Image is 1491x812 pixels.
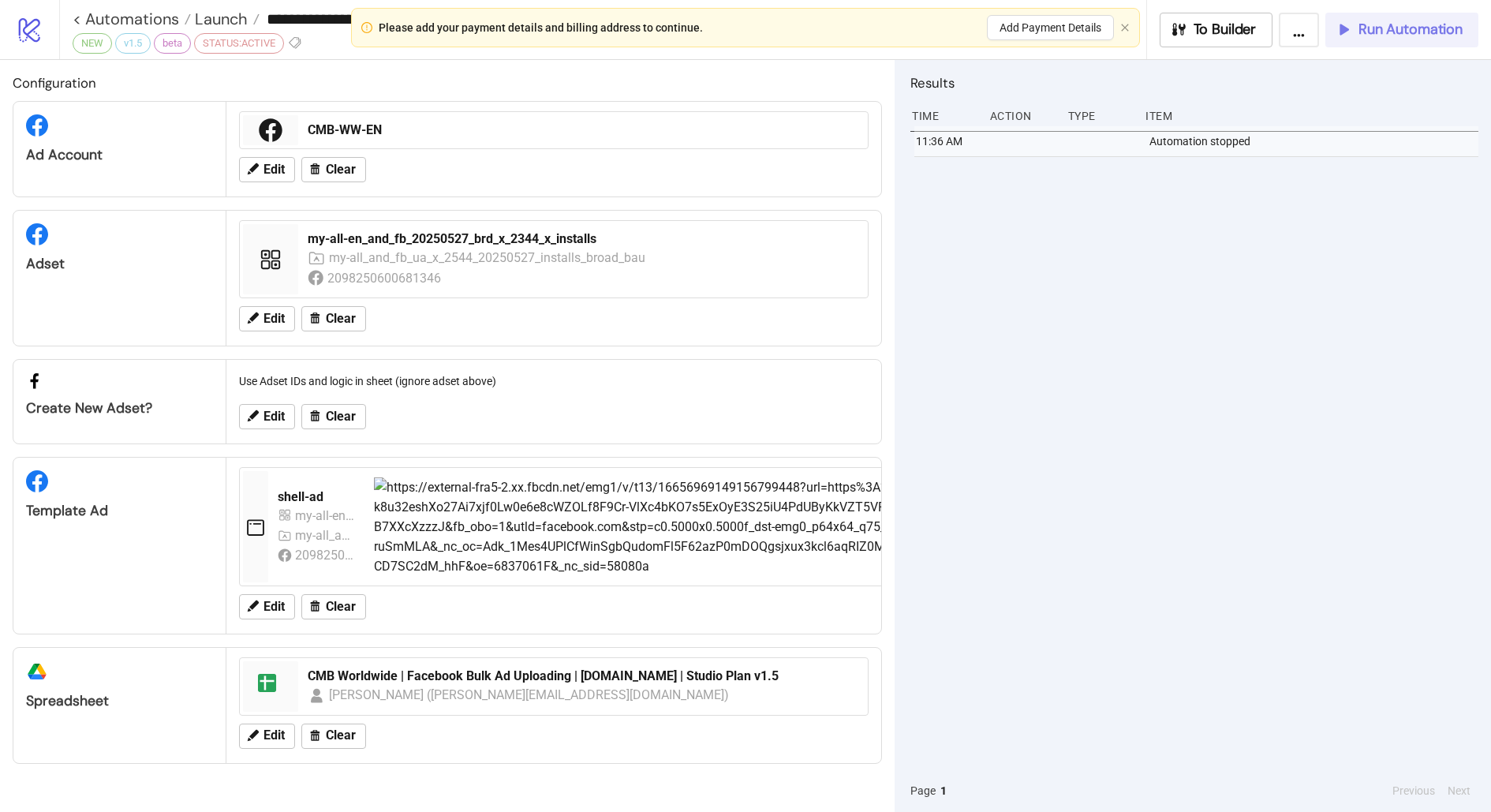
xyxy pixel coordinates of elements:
[263,410,285,424] span: Edit
[13,73,882,93] h2: Configuration
[26,399,213,417] div: Create new adset?
[987,15,1114,40] button: Add Payment Details
[26,255,213,273] div: Adset
[191,9,248,29] span: Launch
[988,101,1056,131] div: Action
[936,782,951,799] button: 1
[910,101,977,131] div: Time
[301,724,366,749] button: Clear
[154,33,191,54] div: beta
[301,306,366,331] button: Clear
[263,312,285,326] span: Edit
[910,782,936,799] span: Page
[239,594,295,619] button: Edit
[1279,13,1319,47] button: ...
[73,11,191,27] a: < Automations
[308,230,858,248] div: my-all-en_and_fb_20250527_brd_x_2344_x_installs
[295,506,354,526] div: my-all-en_and_fb_20250527_brd_x_2344_x_installs
[194,33,284,54] div: STATUS:ACTIVE
[326,410,356,424] span: Clear
[910,73,1478,93] h2: Results
[1160,13,1273,47] button: To Builder
[326,312,356,326] span: Clear
[115,33,151,54] div: v1.5
[329,685,730,705] div: [PERSON_NAME] ([PERSON_NAME][EMAIL_ADDRESS][DOMAIN_NAME])
[308,668,858,685] div: CMB Worldwide | Facebook Bulk Ad Uploading | [DOMAIN_NAME] | Studio Plan v1.5
[301,157,366,182] button: Clear
[239,724,295,749] button: Edit
[233,366,875,396] div: Use Adset IDs and logic in sheet (ignore adset above)
[263,163,285,177] span: Edit
[263,600,285,614] span: Edit
[326,728,356,743] span: Clear
[361,22,372,33] span: exclamation-circle
[326,163,356,177] span: Clear
[379,19,703,36] div: Please add your payment details and billing address to continue.
[374,477,1308,577] img: https://external-fra5-2.xx.fbcdn.net/emg1/v/t13/16656969149156799448?url=https%3A%2F%2Fwww.facebo...
[295,545,354,565] div: 2098250600681346
[278,488,361,506] div: shell-ad
[1194,21,1257,39] span: To Builder
[1144,101,1478,131] div: Item
[1067,101,1134,131] div: Type
[1358,21,1463,39] span: Run Automation
[1325,13,1478,47] button: Run Automation
[239,157,295,182] button: Edit
[327,268,443,288] div: 2098250600681346
[308,122,858,139] div: CMB-WW-EN
[1120,23,1130,33] button: close
[1000,21,1101,34] span: Add Payment Details
[1148,126,1482,156] div: Automation stopped
[914,126,981,156] div: 11:36 AM
[295,526,354,545] div: my-all_and_fb_ua_x_2544_20250527_installs_broad_bau
[1388,782,1440,799] button: Previous
[301,404,366,429] button: Clear
[326,600,356,614] span: Clear
[26,502,213,520] div: Template Ad
[329,248,646,268] div: my-all_and_fb_ua_x_2544_20250527_installs_broad_bau
[301,594,366,619] button: Clear
[73,33,112,54] div: NEW
[239,404,295,429] button: Edit
[1443,782,1475,799] button: Next
[26,692,213,710] div: Spreadsheet
[239,306,295,331] button: Edit
[26,146,213,164] div: Ad Account
[191,11,260,27] a: Launch
[263,728,285,743] span: Edit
